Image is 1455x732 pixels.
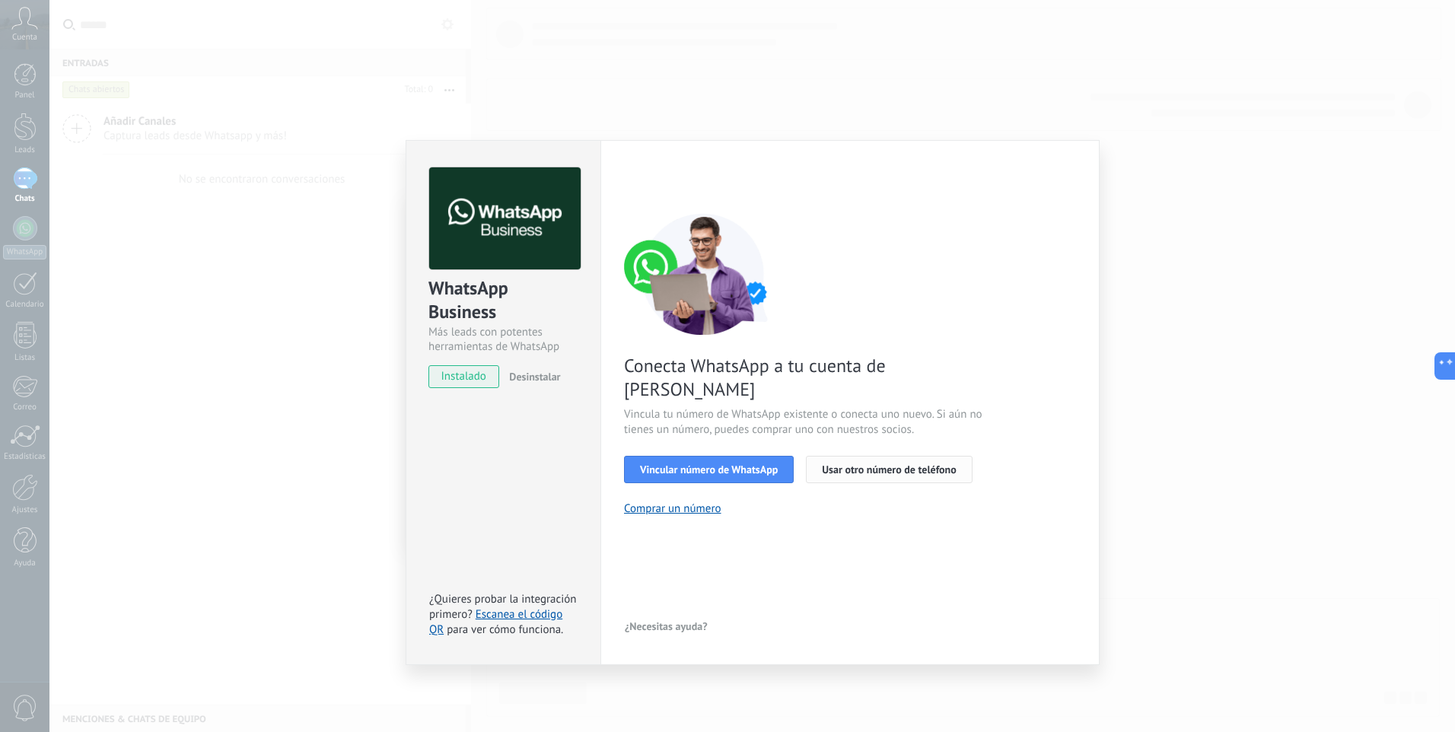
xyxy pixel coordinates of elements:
span: Vincula tu número de WhatsApp existente o conecta uno nuevo. Si aún no tienes un número, puedes c... [624,407,986,438]
div: WhatsApp Business [428,276,578,325]
span: Desinstalar [509,370,560,384]
a: Escanea el código QR [429,607,562,637]
span: Conecta WhatsApp a tu cuenta de [PERSON_NAME] [624,354,986,401]
button: Vincular número de WhatsApp [624,456,794,483]
span: para ver cómo funciona. [447,622,563,637]
span: Vincular número de WhatsApp [640,464,778,475]
img: logo_main.png [429,167,581,270]
button: Desinstalar [503,365,560,388]
img: connect number [624,213,784,335]
button: Comprar un número [624,501,721,516]
span: Usar otro número de teléfono [822,464,956,475]
button: Usar otro número de teléfono [806,456,972,483]
span: ¿Necesitas ayuda? [625,621,708,632]
span: ¿Quieres probar la integración primero? [429,592,577,622]
span: instalado [429,365,498,388]
div: Más leads con potentes herramientas de WhatsApp [428,325,578,354]
button: ¿Necesitas ayuda? [624,615,708,638]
